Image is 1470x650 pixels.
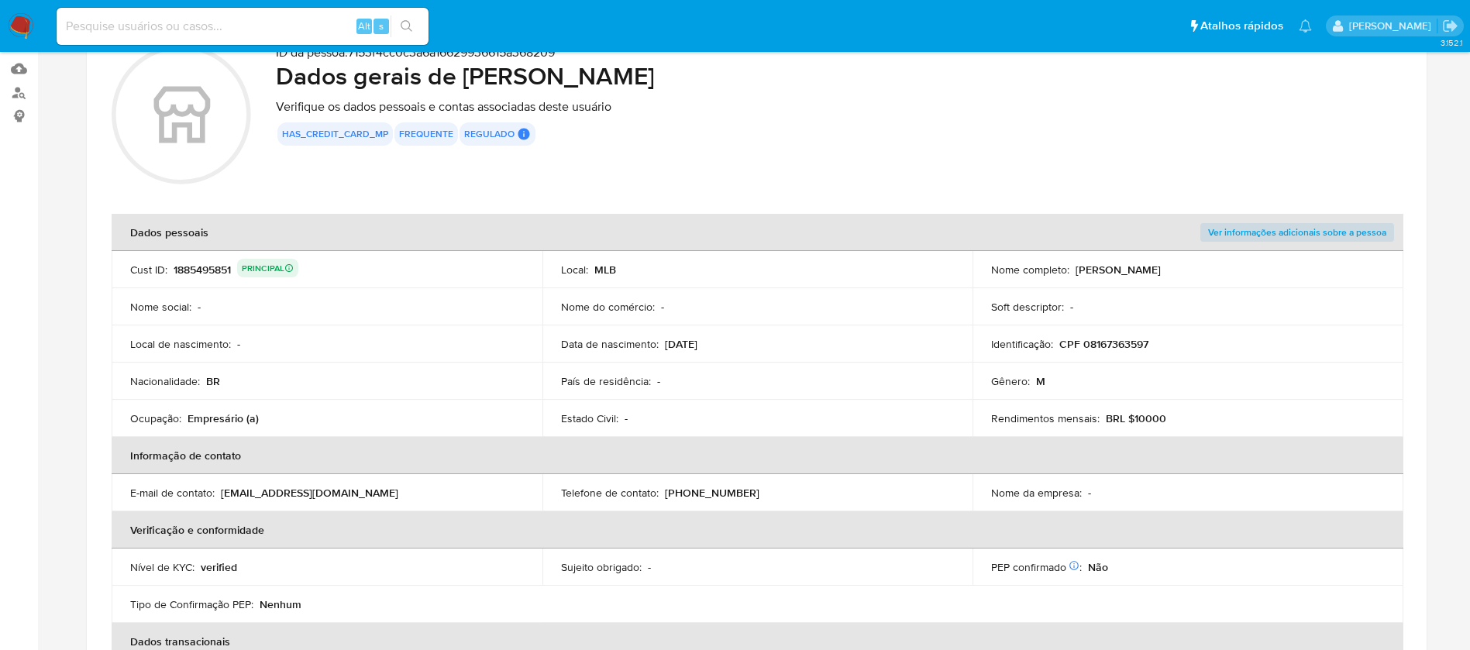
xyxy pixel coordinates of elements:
[1442,18,1458,34] a: Sair
[391,15,422,37] button: search-icon
[358,19,370,33] span: Alt
[57,16,429,36] input: Pesquise usuários ou casos...
[379,19,384,33] span: s
[1200,18,1283,34] span: Atalhos rápidos
[1299,19,1312,33] a: Notificações
[1441,36,1462,49] span: 3.152.1
[1349,19,1437,33] p: weverton.gomes@mercadopago.com.br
